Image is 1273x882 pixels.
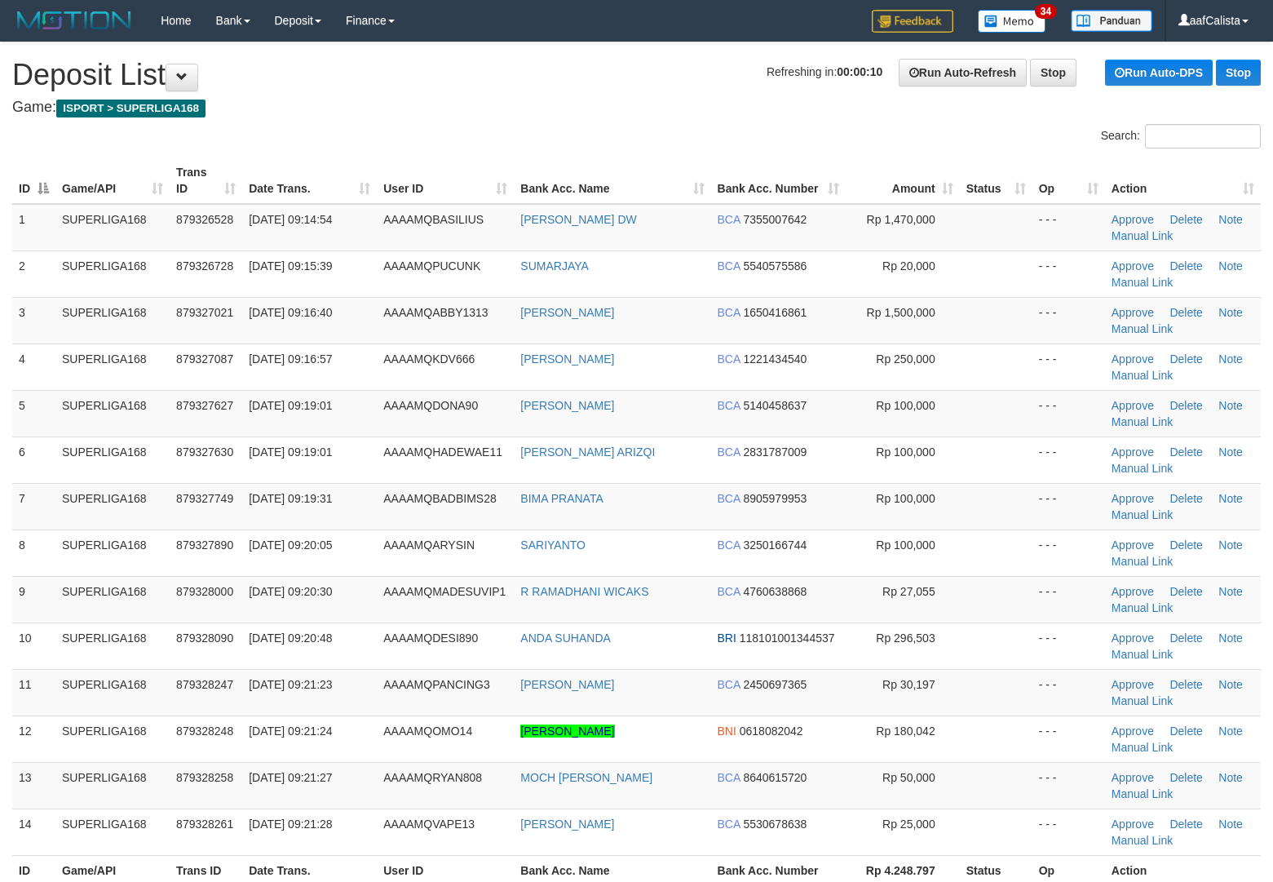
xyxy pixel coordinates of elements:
span: [DATE] 09:20:30 [249,585,332,598]
td: SUPERLIGA168 [55,530,170,576]
span: Copy 2450697365 to clipboard [743,678,807,691]
span: Rp 296,503 [876,632,935,645]
a: Delete [1169,771,1202,784]
span: BCA [718,445,740,459]
span: Rp 180,042 [876,725,935,738]
a: Run Auto-Refresh [899,59,1027,86]
td: SUPERLIGA168 [55,809,170,855]
a: Manual Link [1112,229,1174,242]
th: Game/API: activate to sort column ascending [55,157,170,204]
span: Copy 1221434540 to clipboard [743,352,807,366]
a: Manual Link [1112,648,1174,661]
a: Delete [1169,632,1202,645]
td: - - - [1032,204,1105,251]
span: BCA [718,399,740,412]
a: Manual Link [1112,369,1174,382]
span: BCA [718,539,740,552]
span: AAAAMQDESI890 [383,632,478,645]
a: Approve [1112,771,1154,784]
span: Copy 5530678638 to clipboard [743,818,807,831]
td: 5 [12,390,55,437]
span: AAAAMQOMO14 [383,725,472,738]
span: 879326528 [176,213,233,226]
span: [DATE] 09:16:57 [249,352,332,366]
span: [DATE] 09:21:28 [249,818,332,831]
td: SUPERLIGA168 [55,762,170,809]
td: 11 [12,669,55,716]
span: Rp 100,000 [876,492,935,505]
span: [DATE] 09:19:31 [249,492,332,505]
img: panduan.png [1071,10,1152,32]
td: - - - [1032,576,1105,623]
td: SUPERLIGA168 [55,297,170,343]
a: Approve [1112,539,1154,552]
a: Note [1218,259,1243,273]
span: [DATE] 09:14:54 [249,213,332,226]
td: - - - [1032,809,1105,855]
span: Rp 100,000 [876,445,935,459]
a: Note [1218,585,1243,598]
a: Approve [1112,213,1154,226]
a: Approve [1112,352,1154,366]
td: - - - [1032,483,1105,530]
td: - - - [1032,250,1105,297]
a: [PERSON_NAME] DW [520,213,636,226]
a: [PERSON_NAME] [520,399,614,412]
span: 879328248 [176,725,233,738]
th: User ID: activate to sort column ascending [377,157,514,204]
span: Rp 100,000 [876,539,935,552]
td: 12 [12,716,55,762]
a: Delete [1169,213,1202,226]
th: Date Trans.: activate to sort column ascending [242,157,377,204]
a: [PERSON_NAME] [520,818,614,831]
span: 879328258 [176,771,233,784]
td: 8 [12,530,55,576]
input: Search: [1145,124,1261,148]
a: Approve [1112,306,1154,319]
a: Manual Link [1112,555,1174,568]
td: SUPERLIGA168 [55,204,170,251]
a: Delete [1169,818,1202,831]
span: AAAAMQABBY1313 [383,306,488,319]
span: Refreshing in: [767,65,882,78]
span: BCA [718,585,740,598]
h1: Deposit List [12,59,1261,91]
a: [PERSON_NAME] [520,725,614,738]
span: ISPORT > SUPERLIGA168 [56,100,206,117]
span: 879328247 [176,678,233,691]
th: Amount: activate to sort column ascending [846,157,960,204]
a: Note [1218,771,1243,784]
span: Rp 250,000 [876,352,935,366]
span: 879327021 [176,306,233,319]
span: Copy 2831787009 to clipboard [743,445,807,459]
span: [DATE] 09:20:48 [249,632,332,645]
td: 3 [12,297,55,343]
span: BCA [718,771,740,784]
a: BIMA PRANATA [520,492,603,505]
td: 9 [12,576,55,623]
span: Rp 1,470,000 [867,213,935,226]
td: SUPERLIGA168 [55,437,170,483]
h4: Game: [12,100,1261,116]
span: Rp 30,197 [882,678,935,691]
td: - - - [1032,716,1105,762]
a: Manual Link [1112,276,1174,289]
span: 34 [1035,4,1057,19]
a: Delete [1169,399,1202,412]
a: R RAMADHANI WICAKS [520,585,648,598]
a: Manual Link [1112,834,1174,847]
td: SUPERLIGA168 [55,390,170,437]
td: - - - [1032,390,1105,437]
span: Copy 5140458637 to clipboard [743,399,807,412]
a: [PERSON_NAME] ARIZQI [520,445,655,459]
span: AAAAMQKDV666 [383,352,475,366]
a: Manual Link [1112,741,1174,754]
a: Note [1218,678,1243,691]
span: [DATE] 09:20:05 [249,539,332,552]
a: Approve [1112,632,1154,645]
span: [DATE] 09:21:27 [249,771,332,784]
span: AAAAMQBADBIMS28 [383,492,497,505]
a: SARIYANTO [520,539,586,552]
span: Copy 8905979953 to clipboard [743,492,807,505]
th: Op: activate to sort column ascending [1032,157,1105,204]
